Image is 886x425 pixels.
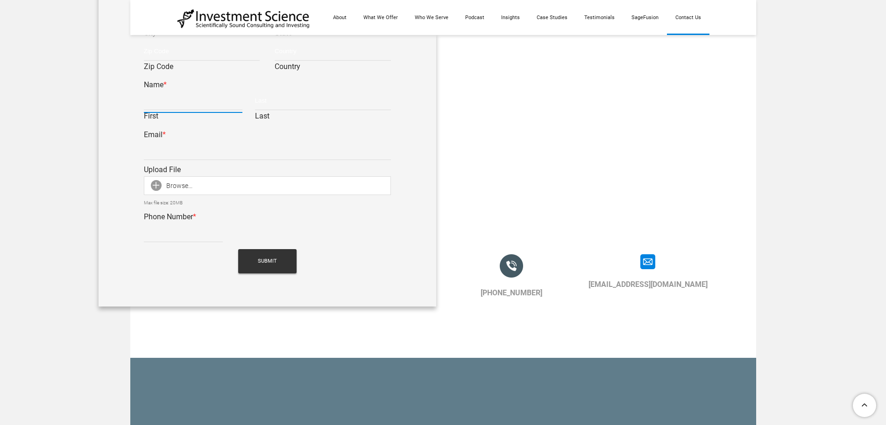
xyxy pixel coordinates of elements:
label: Email [144,130,166,139]
input: Zip Code [144,42,260,61]
div: Max file size: 20MB [144,199,391,207]
a: [EMAIL_ADDRESS][DOMAIN_NAME] [588,280,708,289]
label: Phone Number [144,212,196,221]
label: Zip Code [144,61,260,76]
label: First [144,110,243,125]
label: Last [255,110,391,125]
label: Country [275,61,391,76]
span: Submit [258,249,277,273]
input: First [144,91,243,110]
label: Name [144,80,167,89]
img: Picture [500,254,523,278]
div: Browse... [144,176,192,195]
input: Last [255,91,391,110]
input: Country [275,42,391,61]
label: Upload File [144,165,181,174]
a: To Top [849,390,881,420]
img: Investment Science | NYC Consulting Services [177,8,310,29]
img: Picture [640,254,655,269]
a: [PHONE_NUMBER] [481,288,542,297]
